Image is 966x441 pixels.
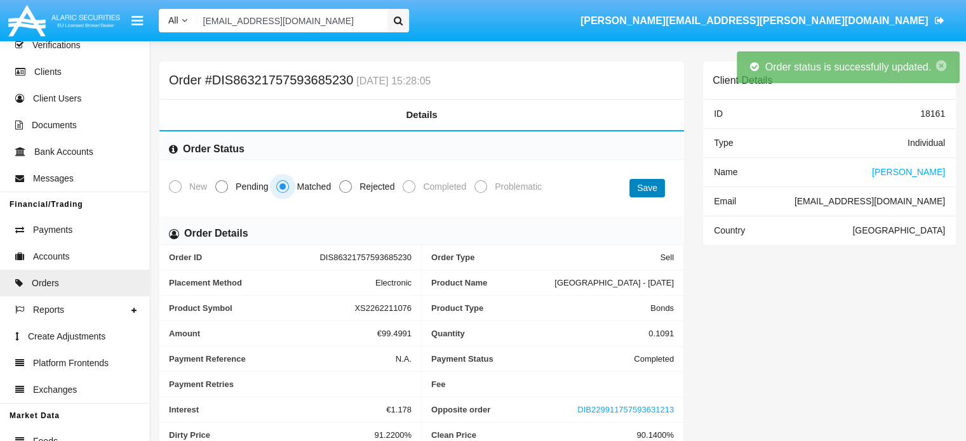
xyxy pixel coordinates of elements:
[32,119,77,132] span: Documents
[765,62,931,72] span: Order status is successfully updated.
[32,39,80,52] span: Verifications
[34,145,93,159] span: Bank Accounts
[33,223,72,237] span: Payments
[33,357,109,370] span: Platform Frontends
[33,250,70,263] span: Accounts
[34,65,62,79] span: Clients
[28,330,105,343] span: Create Adjustments
[159,14,197,27] a: All
[33,172,74,185] span: Messages
[33,303,64,317] span: Reports
[574,3,950,39] a: [PERSON_NAME][EMAIL_ADDRESS][PERSON_NAME][DOMAIN_NAME]
[197,9,383,32] input: Search
[33,383,77,397] span: Exchanges
[6,2,122,39] img: Logo image
[33,92,81,105] span: Client Users
[168,15,178,25] span: All
[32,277,59,290] span: Orders
[580,15,929,26] span: [PERSON_NAME][EMAIL_ADDRESS][PERSON_NAME][DOMAIN_NAME]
